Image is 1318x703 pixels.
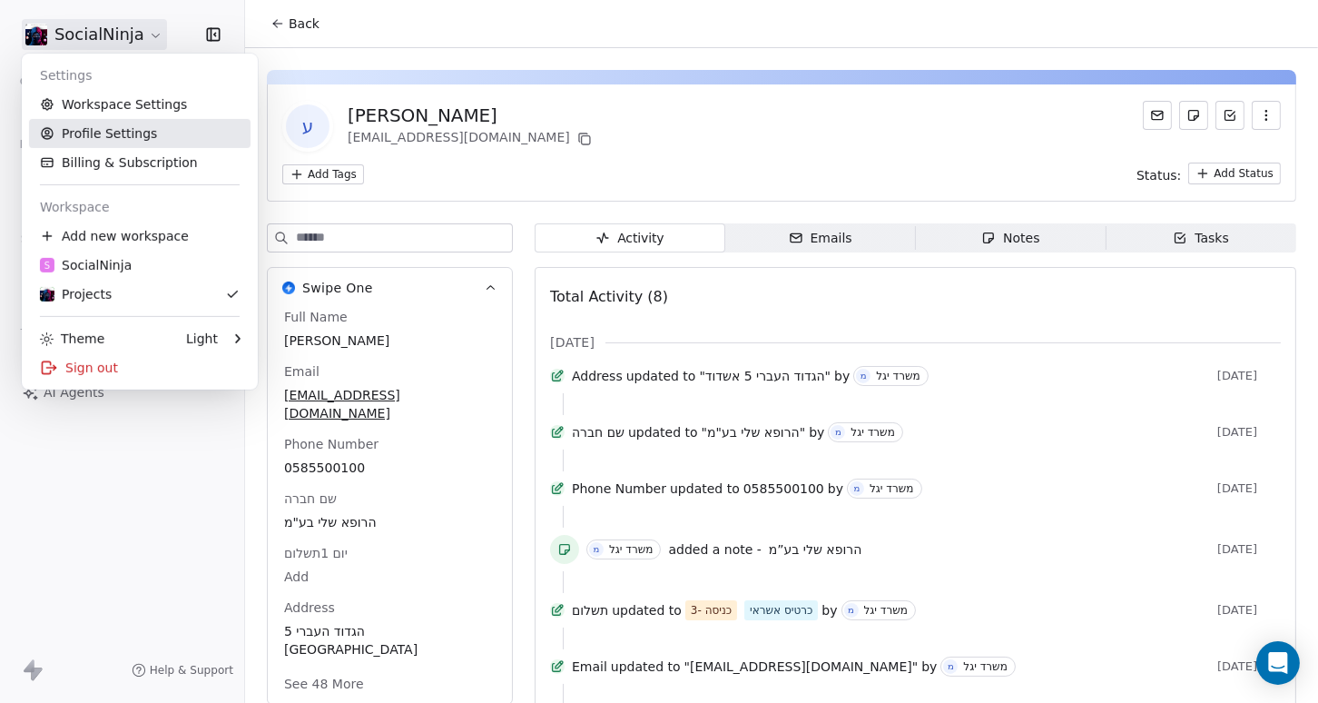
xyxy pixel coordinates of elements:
[186,330,218,348] div: Light
[40,287,54,302] img: Screenshot%202025-06-30%20at%2013.54.19.png
[29,61,251,90] div: Settings
[40,285,112,303] div: Projects
[29,119,251,148] a: Profile Settings
[40,330,104,348] div: Theme
[29,90,251,119] a: Workspace Settings
[29,193,251,222] div: Workspace
[44,258,50,272] span: S
[29,222,251,251] div: Add new workspace
[40,256,132,274] div: SocialNinja
[29,353,251,382] div: Sign out
[29,148,251,177] a: Billing & Subscription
